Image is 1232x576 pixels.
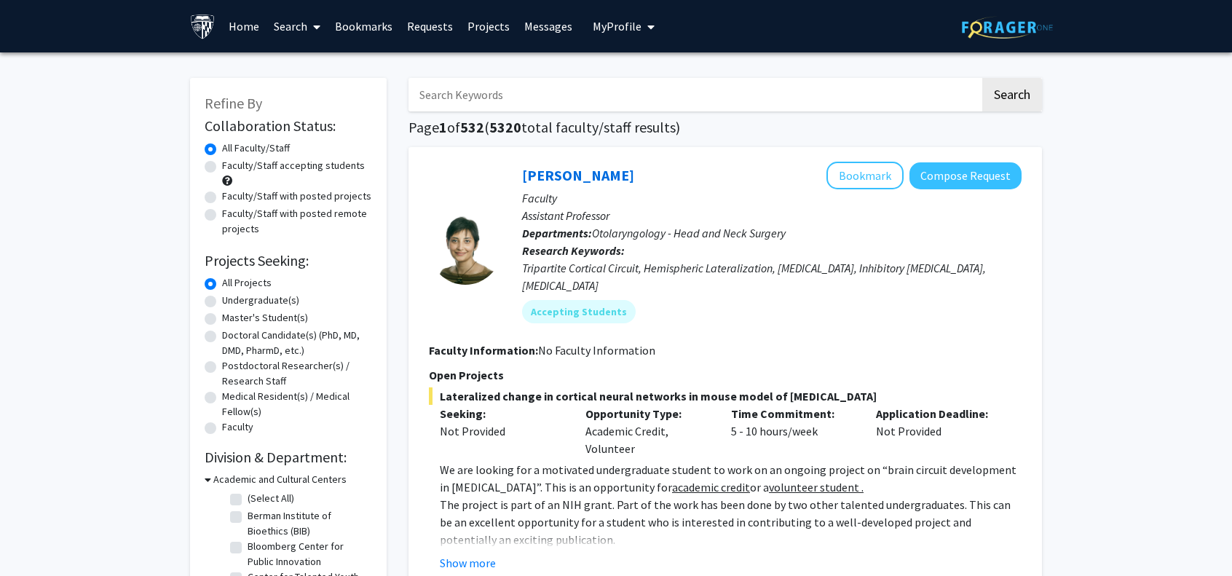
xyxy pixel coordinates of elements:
[962,16,1053,39] img: ForagerOne Logo
[876,405,1000,422] p: Application Deadline:
[429,366,1022,384] p: Open Projects
[522,243,625,258] b: Research Keywords:
[769,480,864,494] u: volunteer student .
[222,389,372,419] label: Medical Resident(s) / Medical Fellow(s)
[222,275,272,291] label: All Projects
[205,252,372,269] h2: Projects Seeking:
[517,1,580,52] a: Messages
[222,189,371,204] label: Faculty/Staff with posted projects
[522,226,592,240] b: Departments:
[909,162,1022,189] button: Compose Request to Tara Deemyad
[440,461,1022,496] p: We are looking for a motivated undergraduate student to work on an ongoing project on “brain circ...
[328,1,400,52] a: Bookmarks
[222,358,372,389] label: Postdoctoral Researcher(s) / Research Staff
[222,158,365,173] label: Faculty/Staff accepting students
[731,405,855,422] p: Time Commitment:
[522,300,636,323] mat-chip: Accepting Students
[248,491,294,506] label: (Select All)
[592,226,786,240] span: Otolaryngology - Head and Neck Surgery
[439,118,447,136] span: 1
[574,405,720,457] div: Academic Credit, Volunteer
[400,1,460,52] a: Requests
[213,472,347,487] h3: Academic and Cultural Centers
[522,207,1022,224] p: Assistant Professor
[865,405,1011,457] div: Not Provided
[440,496,1022,548] p: The project is part of an NIH grant. Part of the work has been done by two other talented undergr...
[440,405,564,422] p: Seeking:
[522,189,1022,207] p: Faculty
[982,78,1042,111] button: Search
[221,1,266,52] a: Home
[489,118,521,136] span: 5320
[205,94,262,112] span: Refine By
[222,293,299,308] label: Undergraduate(s)
[408,119,1042,136] h1: Page of ( total faculty/staff results)
[190,14,216,39] img: Johns Hopkins University Logo
[222,328,372,358] label: Doctoral Candidate(s) (PhD, MD, DMD, PharmD, etc.)
[222,141,290,156] label: All Faculty/Staff
[672,480,750,494] u: academic credit
[248,508,368,539] label: Berman Institute of Bioethics (BIB)
[429,387,1022,405] span: Lateralized change in cortical neural networks in mouse model of [MEDICAL_DATA]
[593,19,641,33] span: My Profile
[11,510,62,565] iframe: Chat
[440,554,496,572] button: Show more
[222,419,253,435] label: Faculty
[460,1,517,52] a: Projects
[460,118,484,136] span: 532
[205,117,372,135] h2: Collaboration Status:
[826,162,904,189] button: Add Tara Deemyad to Bookmarks
[266,1,328,52] a: Search
[408,78,980,111] input: Search Keywords
[522,166,634,184] a: [PERSON_NAME]
[585,405,709,422] p: Opportunity Type:
[720,405,866,457] div: 5 - 10 hours/week
[222,310,308,326] label: Master's Student(s)
[538,343,655,358] span: No Faculty Information
[205,449,372,466] h2: Division & Department:
[222,206,372,237] label: Faculty/Staff with posted remote projects
[522,259,1022,294] div: Tripartite Cortical Circuit, Hemispheric Lateralization, [MEDICAL_DATA], Inhibitory [MEDICAL_DATA...
[429,343,538,358] b: Faculty Information:
[440,422,564,440] div: Not Provided
[248,539,368,569] label: Bloomberg Center for Public Innovation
